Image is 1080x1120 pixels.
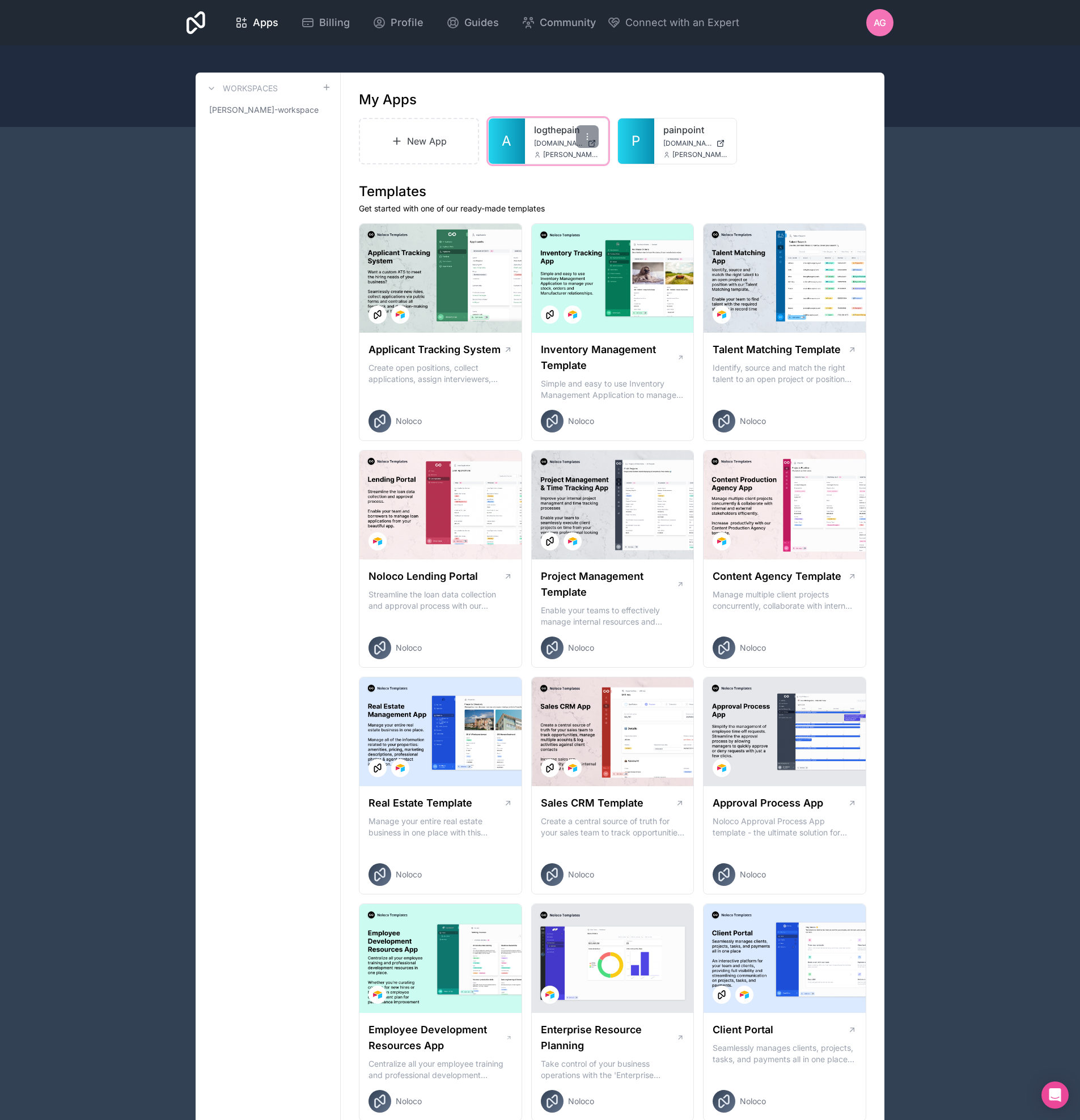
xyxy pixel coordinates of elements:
[534,139,583,148] span: [DOMAIN_NAME]
[396,1096,422,1107] span: Noloco
[568,1096,594,1107] span: Noloco
[541,1022,676,1054] h1: Enterprise Resource Planning
[663,139,728,148] a: [DOMAIN_NAME]
[369,1022,506,1054] h1: Employee Development Resources App
[874,16,886,29] span: AG
[292,10,359,35] a: Billing
[625,15,739,31] span: Connect with an Expert
[253,15,278,31] span: Apps
[717,537,726,546] img: Airtable Logo
[223,83,278,94] h3: Workspaces
[541,795,643,811] h1: Sales CRM Template
[713,342,841,358] h1: Talent Matching Template
[489,118,525,164] a: A
[226,10,287,35] a: Apps
[607,15,739,31] button: Connect with an Expert
[632,132,640,150] span: P
[396,415,422,427] span: Noloco
[396,310,405,319] img: Airtable Logo
[568,642,594,654] span: Noloco
[205,82,278,95] a: Workspaces
[545,990,554,999] img: Airtable Logo
[209,104,319,116] span: [PERSON_NAME]-workspace
[713,589,857,612] p: Manage multiple client projects concurrently, collaborate with internal and external stakeholders...
[502,132,511,150] span: A
[437,10,508,35] a: Guides
[396,642,422,654] span: Noloco
[541,342,677,374] h1: Inventory Management Template
[373,537,382,546] img: Airtable Logo
[713,795,823,811] h1: Approval Process App
[672,150,728,159] span: [PERSON_NAME][EMAIL_ADDRESS][DOMAIN_NAME]
[618,118,654,164] a: P
[541,378,685,401] p: Simple and easy to use Inventory Management Application to manage your stock, orders and Manufact...
[396,763,405,773] img: Airtable Logo
[534,123,599,137] a: logthepain
[205,100,331,120] a: [PERSON_NAME]-workspace
[740,1096,766,1107] span: Noloco
[717,763,726,773] img: Airtable Logo
[464,15,499,31] span: Guides
[740,869,766,880] span: Noloco
[369,795,472,811] h1: Real Estate Template
[740,642,766,654] span: Noloco
[369,589,513,612] p: Streamline the loan data collection and approval process with our Lending Portal template.
[359,91,417,109] h1: My Apps
[740,415,766,427] span: Noloco
[541,605,685,627] p: Enable your teams to effectively manage internal resources and execute client projects on time.
[513,10,605,35] a: Community
[369,569,478,584] h1: Noloco Lending Portal
[568,537,577,546] img: Airtable Logo
[740,990,749,999] img: Airtable Logo
[568,869,594,880] span: Noloco
[568,310,577,319] img: Airtable Logo
[369,1058,513,1081] p: Centralize all your employee training and professional development resources in one place. Whethe...
[713,816,857,838] p: Noloco Approval Process App template - the ultimate solution for managing your employee's time of...
[363,10,433,35] a: Profile
[541,816,685,838] p: Create a central source of truth for your sales team to track opportunities, manage multiple acco...
[369,816,513,838] p: Manage your entire real estate business in one place with this comprehensive real estate transact...
[713,569,841,584] h1: Content Agency Template
[391,15,423,31] span: Profile
[568,763,577,773] img: Airtable Logo
[543,150,599,159] span: [PERSON_NAME][EMAIL_ADDRESS][DOMAIN_NAME]
[359,118,479,164] a: New App
[663,123,728,137] a: painpoint
[1041,1081,1069,1109] div: Open Intercom Messenger
[717,310,726,319] img: Airtable Logo
[713,362,857,385] p: Identify, source and match the right talent to an open project or position with our Talent Matchi...
[369,342,501,358] h1: Applicant Tracking System
[541,569,676,600] h1: Project Management Template
[319,15,350,31] span: Billing
[568,415,594,427] span: Noloco
[369,362,513,385] p: Create open positions, collect applications, assign interviewers, centralise candidate feedback a...
[713,1042,857,1065] p: Seamlessly manages clients, projects, tasks, and payments all in one place An interactive platfor...
[373,990,382,999] img: Airtable Logo
[359,183,866,201] h1: Templates
[396,869,422,880] span: Noloco
[713,1022,773,1038] h1: Client Portal
[540,15,596,31] span: Community
[541,1058,685,1081] p: Take control of your business operations with the 'Enterprise Resource Planning' template. This c...
[534,139,599,148] a: [DOMAIN_NAME]
[359,203,866,214] p: Get started with one of our ready-made templates
[663,139,712,148] span: [DOMAIN_NAME]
